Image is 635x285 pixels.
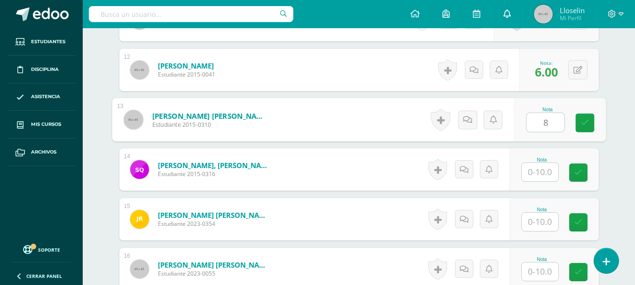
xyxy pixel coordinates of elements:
[535,64,558,80] span: 6.00
[130,61,149,79] img: 45x45
[521,257,563,262] div: Nota
[158,161,271,170] a: [PERSON_NAME], [PERSON_NAME]
[8,139,75,166] a: Archivos
[158,270,271,277] span: Estudiante 2023-0055
[26,273,62,279] span: Cerrar panel
[560,14,585,22] span: Mi Perfil
[8,84,75,111] a: Asistencia
[526,107,569,112] div: Nota
[522,213,558,231] input: 0-10.0
[89,6,293,22] input: Busca un usuario...
[158,70,215,78] span: Estudiante 2015-0041
[31,66,59,73] span: Disciplina
[152,111,268,121] a: [PERSON_NAME] [PERSON_NAME]
[130,260,149,278] img: 45x45
[8,111,75,139] a: Mis cursos
[158,220,271,228] span: Estudiante 2023-0354
[521,157,563,162] div: Nota
[11,243,71,255] a: Soporte
[130,210,149,229] img: 08888b497aa4ed77c53d997934ef0ec1.png
[152,121,268,129] span: Estudiante 2015-0310
[522,262,558,281] input: 0-10.0
[31,38,65,46] span: Estudiantes
[158,260,271,270] a: [PERSON_NAME] [PERSON_NAME]
[158,61,215,70] a: [PERSON_NAME]
[560,6,585,15] span: Lloselin
[535,60,558,66] div: Nota:
[38,246,60,253] span: Soporte
[522,163,558,181] input: 0-10.0
[130,160,149,179] img: 69994574e8ca7eca27283bb72b3f6699.png
[8,56,75,84] a: Disciplina
[8,28,75,56] a: Estudiantes
[31,148,56,156] span: Archivos
[31,93,60,100] span: Asistencia
[124,110,143,129] img: 45x45
[521,207,563,212] div: Nota
[158,210,271,220] a: [PERSON_NAME] [PERSON_NAME]
[158,170,271,178] span: Estudiante 2015-0316
[31,121,61,128] span: Mis cursos
[526,113,564,132] input: 0-10.0
[534,5,553,23] img: 45x45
